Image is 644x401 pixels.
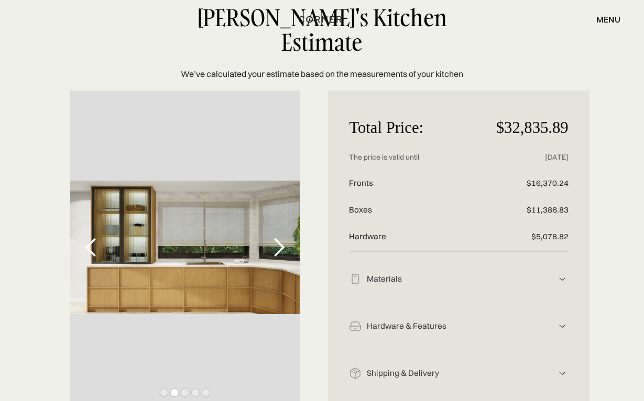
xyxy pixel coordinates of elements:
[362,321,555,332] div: Hardware & Features
[495,197,568,224] p: $11,386.83
[349,170,495,197] p: Fronts
[362,368,555,379] div: Shipping & Delivery
[181,68,463,80] p: We’ve calculated your estimate based on the measurements of your kitchen
[349,224,495,250] p: Hardware
[349,112,495,145] p: Total Price:
[495,112,568,145] p: $32,835.89
[349,197,495,224] p: Boxes
[349,144,495,170] p: The price is valid until
[495,170,568,197] p: $16,370.24
[164,5,480,55] div: [PERSON_NAME]'s Kitchen Estimate
[202,389,210,396] div: Show slide 5 of 5
[596,15,620,24] div: menu
[362,274,555,285] div: Materials
[586,10,620,28] div: menu
[160,389,168,396] div: Show slide 1 of 5
[495,144,568,170] p: [DATE]
[181,389,189,396] div: Show slide 3 of 5
[192,389,199,396] div: Show slide 4 of 5
[495,224,568,250] p: $5,078.82
[292,13,352,26] a: home
[171,389,178,396] div: Show slide 2 of 5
